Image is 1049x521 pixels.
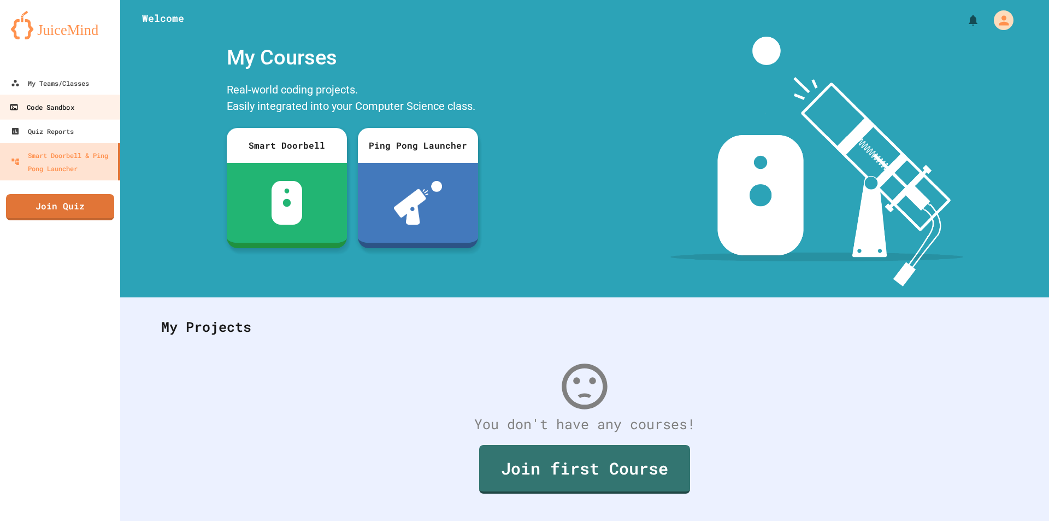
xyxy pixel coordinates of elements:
[11,149,114,175] div: Smart Doorbell & Ping Pong Launcher
[670,37,963,286] img: banner-image-my-projects.png
[150,414,1019,435] div: You don't have any courses!
[221,79,484,120] div: Real-world coding projects. Easily integrated into your Computer Science class.
[272,181,303,225] img: sdb-white.svg
[9,101,74,114] div: Code Sandbox
[227,128,347,163] div: Smart Doorbell
[11,77,89,90] div: My Teams/Classes
[221,37,484,79] div: My Courses
[946,11,982,30] div: My Notifications
[982,8,1016,33] div: My Account
[358,128,478,163] div: Ping Pong Launcher
[394,181,443,225] img: ppl-with-ball.png
[6,194,114,220] a: Join Quiz
[479,445,690,494] a: Join first Course
[11,11,109,39] img: logo-orange.svg
[11,125,74,138] div: Quiz Reports
[150,306,1019,348] div: My Projects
